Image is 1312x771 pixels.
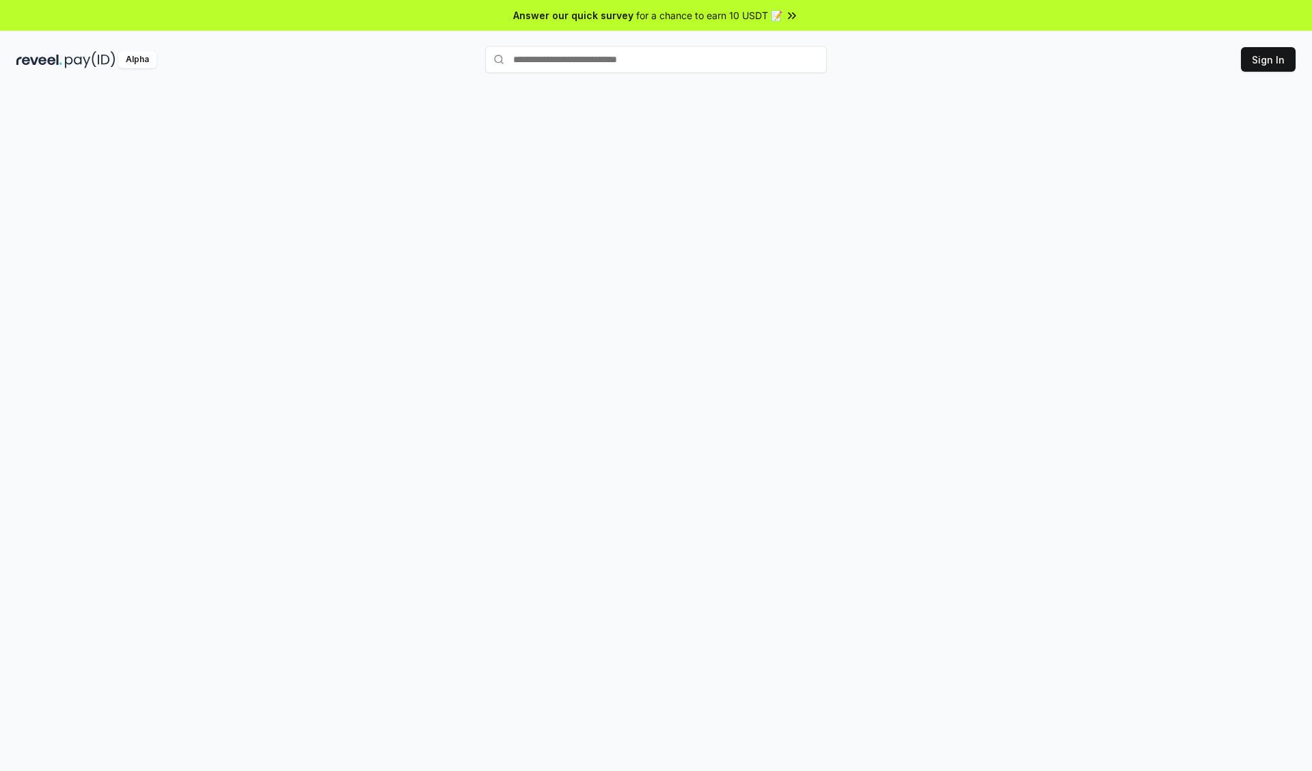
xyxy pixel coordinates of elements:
button: Sign In [1241,47,1296,72]
span: for a chance to earn 10 USDT 📝 [636,8,782,23]
div: Alpha [118,51,156,68]
img: pay_id [65,51,115,68]
img: reveel_dark [16,51,62,68]
span: Answer our quick survey [513,8,633,23]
